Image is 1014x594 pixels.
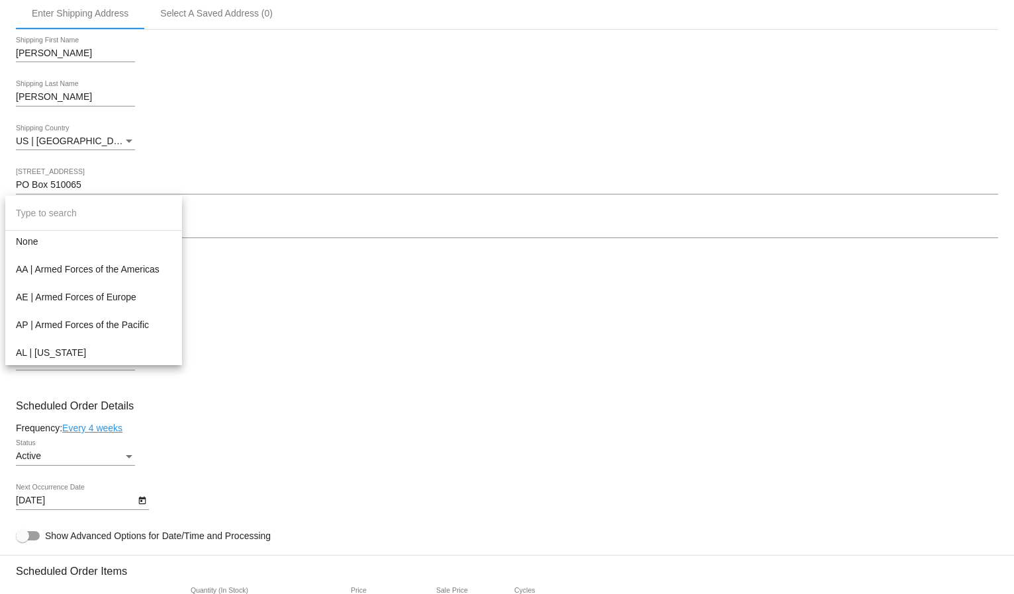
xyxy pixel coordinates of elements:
span: AA | Armed Forces of the Americas [16,255,171,283]
input: dropdown search [5,196,182,230]
span: AP | Armed Forces of the Pacific [16,311,171,339]
span: AL | [US_STATE] [16,339,171,366]
span: AE | Armed Forces of Europe [16,283,171,311]
span: None [16,228,171,255]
